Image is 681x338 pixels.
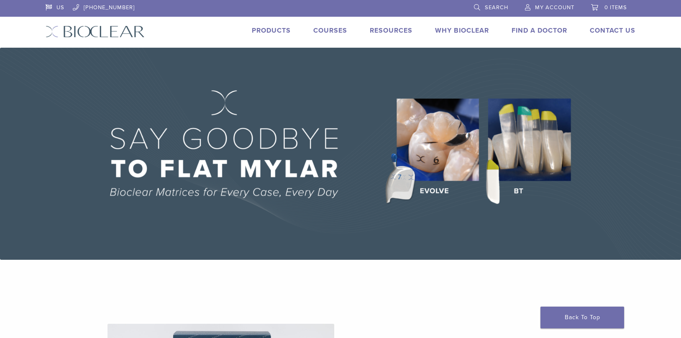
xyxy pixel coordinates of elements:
[370,26,412,35] a: Resources
[540,307,624,328] a: Back To Top
[590,26,635,35] a: Contact Us
[535,4,574,11] span: My Account
[46,26,145,38] img: Bioclear
[604,4,627,11] span: 0 items
[252,26,291,35] a: Products
[512,26,567,35] a: Find A Doctor
[435,26,489,35] a: Why Bioclear
[313,26,347,35] a: Courses
[485,4,508,11] span: Search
